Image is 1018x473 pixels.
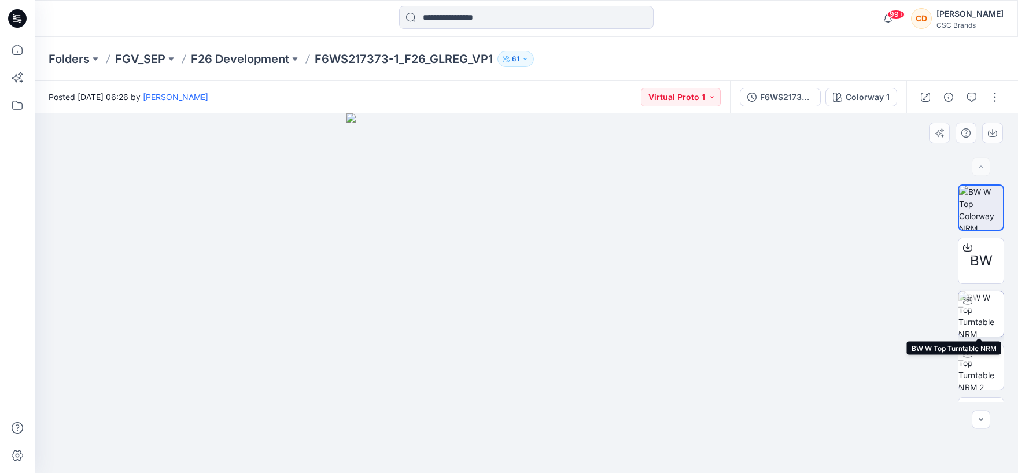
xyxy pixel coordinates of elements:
button: Details [939,88,958,106]
img: eyJhbGciOiJIUzI1NiIsImtpZCI6IjAiLCJzbHQiOiJzZXMiLCJ0eXAiOiJKV1QifQ.eyJkYXRhIjp7InR5cGUiOiJzdG9yYW... [346,113,706,473]
a: F26 Development [191,51,289,67]
img: BW W Top Turntable NRM 2 [958,345,1004,390]
p: 61 [512,53,519,65]
button: Colorway 1 [825,88,897,106]
a: Folders [49,51,90,67]
img: BW W Top Front NRM [958,402,1004,438]
img: BW W Top Turntable NRM [958,291,1004,337]
button: F6WS217373-1_F26_GLREG_VP1 [740,88,821,106]
span: 99+ [887,10,905,19]
span: Posted [DATE] 06:26 by [49,91,208,103]
div: CSC Brands [936,21,1004,29]
div: CD [911,8,932,29]
div: F6WS217373-1_F26_GLREG_VP1 [760,91,813,104]
span: BW [970,250,993,271]
button: 61 [497,51,534,67]
a: [PERSON_NAME] [143,92,208,102]
img: BW W Top Colorway NRM [959,186,1003,230]
div: [PERSON_NAME] [936,7,1004,21]
a: FGV_SEP [115,51,165,67]
div: Colorway 1 [846,91,890,104]
p: F6WS217373-1_F26_GLREG_VP1 [315,51,493,67]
